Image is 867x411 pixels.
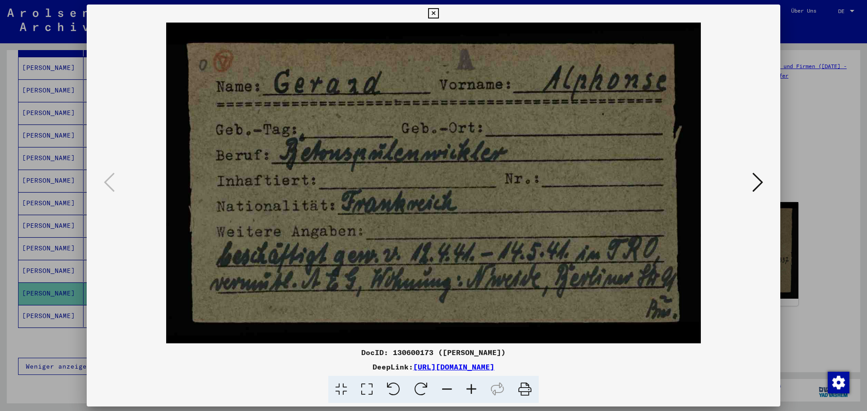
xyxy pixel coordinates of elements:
div: DocID: 130600173 ([PERSON_NAME]) [87,347,780,358]
div: Zustimmung ändern [827,371,849,393]
div: DeepLink: [87,361,780,372]
img: Zustimmung ändern [828,372,849,393]
a: [URL][DOMAIN_NAME] [413,362,494,371]
img: 001.jpg [117,23,750,343]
